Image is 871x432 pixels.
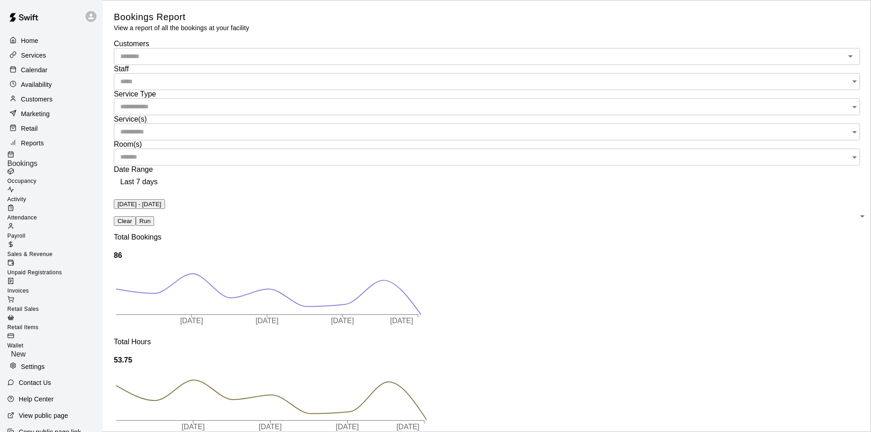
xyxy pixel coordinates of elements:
[848,151,861,164] button: Open
[7,269,62,276] span: Unpaid Registrations
[7,168,103,186] a: Occupancy
[7,288,29,294] span: Invoices
[114,165,153,173] span: Date Range
[114,65,129,73] span: Staff
[7,48,96,62] a: Services
[136,216,154,226] button: Run
[7,178,37,184] span: Occupancy
[21,36,38,45] p: Home
[7,350,29,358] span: New
[7,233,25,239] span: Payroll
[7,92,96,106] a: Customers
[21,95,53,104] p: Customers
[114,90,156,98] span: Service Type
[114,140,142,148] span: Room(s)
[7,342,23,349] span: Wallet
[331,317,354,325] tspan: [DATE]
[396,423,419,431] tspan: [DATE]
[114,251,860,260] h4: 86
[19,395,53,404] p: Help Center
[21,124,38,133] p: Retail
[7,136,96,150] a: Reports
[7,324,38,331] span: Retail Items
[114,338,860,346] p: Total Hours
[7,186,103,204] a: Activity
[7,296,103,314] a: Retail Sales
[114,40,149,48] span: Customers
[7,277,103,296] a: Invoices
[7,160,37,167] span: Bookings
[7,223,103,241] a: Payroll
[259,423,282,431] tspan: [DATE]
[19,378,51,387] p: Contact Us
[114,23,249,32] p: View a report of all the bookings at your facility
[7,306,39,312] span: Retail Sales
[114,11,249,23] h5: Bookings Report
[256,317,279,325] tspan: [DATE]
[848,75,861,88] button: Open
[7,214,37,221] span: Attendance
[7,151,103,168] a: Bookings
[21,109,50,118] p: Marketing
[21,139,44,148] p: Reports
[7,107,96,121] a: Marketing
[7,251,53,257] span: Sales & Revenue
[114,233,860,241] p: Total Bookings
[182,423,204,431] tspan: [DATE]
[7,196,26,203] span: Activity
[180,317,203,325] tspan: [DATE]
[19,411,68,420] p: View public page
[114,199,165,209] button: [DATE] - [DATE]
[21,80,52,89] p: Availability
[114,356,860,364] h4: 53.75
[7,34,96,48] a: Home
[114,216,136,226] button: Clear
[7,332,103,359] a: WalletNew
[21,51,46,60] p: Services
[21,362,45,371] p: Settings
[7,63,96,77] a: Calendar
[21,65,48,75] p: Calendar
[7,204,103,223] a: Attendance
[114,115,147,123] span: Service(s)
[336,423,358,431] tspan: [DATE]
[844,50,857,63] button: Open
[7,314,103,332] a: Retail Items
[7,259,103,277] a: Unpaid Registrations
[7,78,96,91] a: Availability
[848,126,861,139] button: Open
[7,360,96,373] a: Settings
[848,101,861,113] button: Open
[7,241,103,259] a: Sales & Revenue
[391,317,414,325] tspan: [DATE]
[7,122,96,135] a: Retail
